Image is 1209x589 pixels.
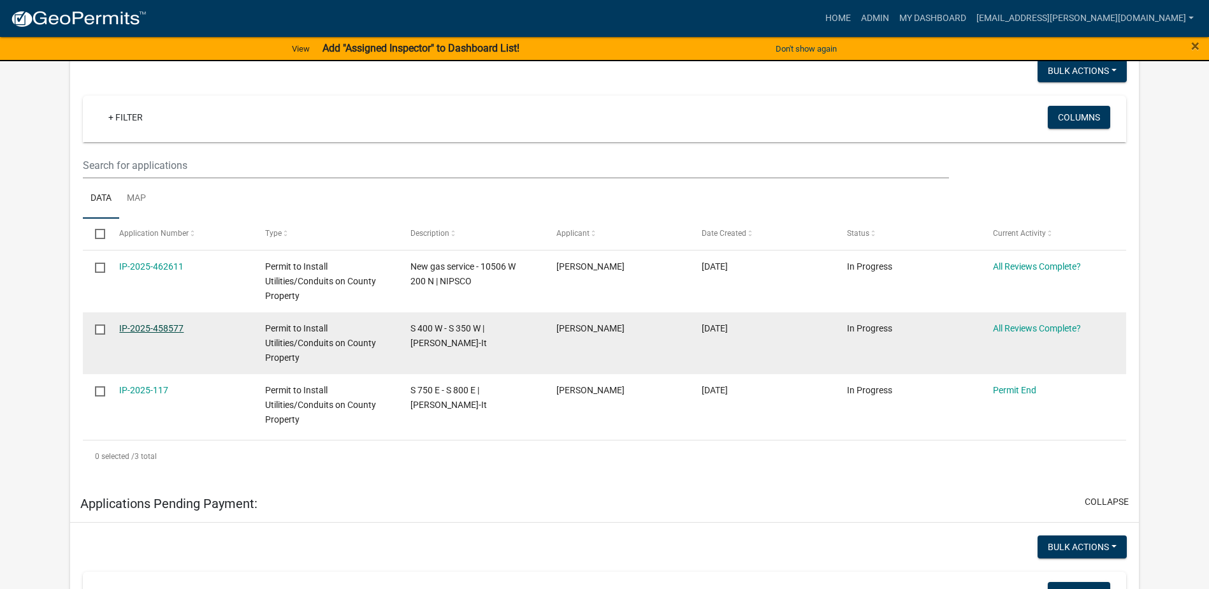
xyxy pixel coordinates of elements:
button: collapse [1085,495,1129,509]
span: Applicant [556,229,590,238]
button: Bulk Actions [1038,59,1127,82]
span: Description [410,229,449,238]
div: 3 total [83,440,1126,472]
a: Admin [856,6,894,31]
button: Close [1191,38,1199,54]
datatable-header-cell: Current Activity [980,219,1126,249]
span: Date Created [702,229,746,238]
datatable-header-cell: Date Created [690,219,835,249]
a: All Reviews Complete? [993,323,1081,333]
a: [EMAIL_ADDRESS][PERSON_NAME][DOMAIN_NAME] [971,6,1199,31]
a: Permit End [993,385,1036,395]
a: IP-2025-458577 [119,323,184,333]
datatable-header-cell: Applicant [544,219,689,249]
span: In Progress [847,323,892,333]
span: Jay Shroyer [556,261,625,272]
span: 08/03/2025 [702,385,728,395]
span: In Progress [847,261,892,272]
a: IP-2025-462611 [119,261,184,272]
a: All Reviews Complete? [993,261,1081,272]
a: IP-2025-117 [119,385,168,395]
span: S 750 E - S 800 E | Berry-It [410,385,487,410]
span: New gas service - 10506 W 200 N | NIPSCO [410,261,516,286]
div: collapse [70,47,1139,485]
span: S 400 W - S 350 W | Berry-It [410,323,487,348]
span: 0 selected / [95,452,134,461]
span: Type [265,229,282,238]
button: Bulk Actions [1038,535,1127,558]
datatable-header-cell: Status [835,219,980,249]
button: Don't show again [771,38,842,59]
a: My Dashboard [894,6,971,31]
span: Current Activity [993,229,1046,238]
datatable-header-cell: Type [253,219,398,249]
datatable-header-cell: Application Number [107,219,252,249]
a: + Filter [98,106,153,129]
span: 08/12/2025 [702,261,728,272]
span: × [1191,37,1199,55]
a: Home [820,6,856,31]
a: Map [119,178,154,219]
span: Justin Suhre [556,385,625,395]
span: Status [847,229,869,238]
input: Search for applications [83,152,949,178]
a: Data [83,178,119,219]
span: Justin Suhre [556,323,625,333]
a: View [287,38,315,59]
span: In Progress [847,385,892,395]
strong: Add "Assigned Inspector" to Dashboard List! [322,42,519,54]
span: 08/03/2025 [702,323,728,333]
datatable-header-cell: Select [83,219,107,249]
span: Permit to Install Utilities/Conduits on County Property [265,261,376,301]
span: Application Number [119,229,189,238]
h5: Applications Pending Payment: [80,496,257,511]
span: Permit to Install Utilities/Conduits on County Property [265,385,376,425]
datatable-header-cell: Description [398,219,544,249]
button: Columns [1048,106,1110,129]
span: Permit to Install Utilities/Conduits on County Property [265,323,376,363]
